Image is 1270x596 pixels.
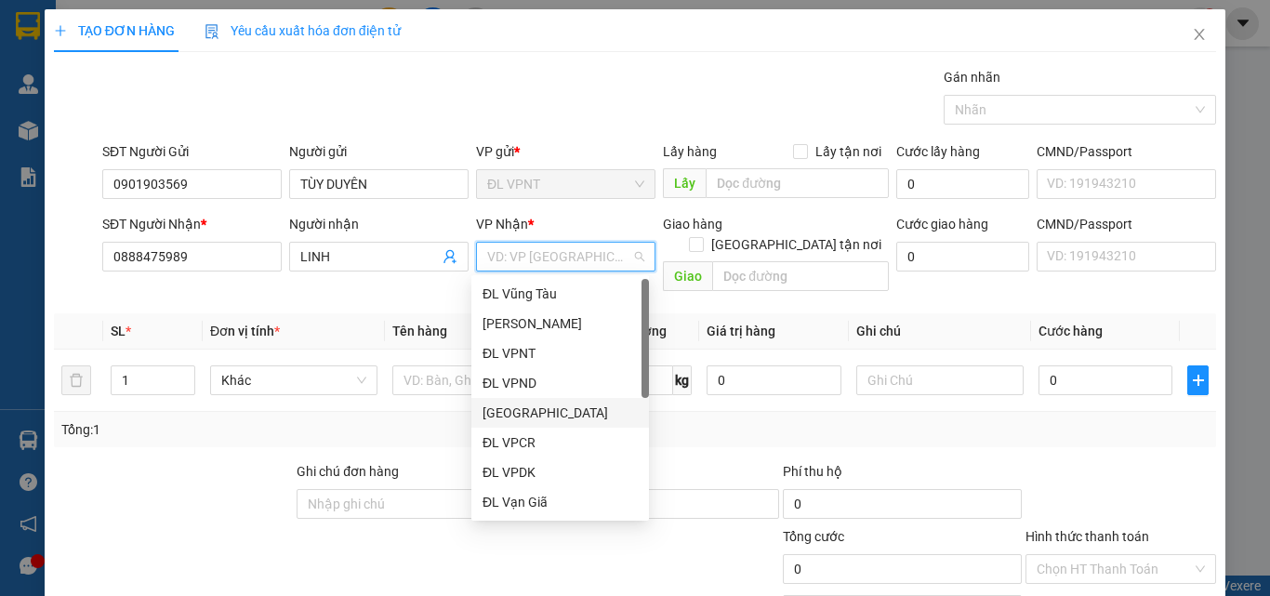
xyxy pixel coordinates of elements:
div: ĐL VPDK [483,462,638,483]
img: icon [205,24,219,39]
div: Tổng: 1 [61,419,492,440]
span: TẠO ĐƠN HÀNG [54,23,175,38]
span: Giao hàng [663,217,722,232]
span: Khác [221,366,366,394]
button: plus [1187,365,1209,395]
span: user-add [443,249,457,264]
div: ĐL VPCR [471,428,649,457]
div: ĐL Vũng Tàu [471,279,649,309]
span: Giao [663,261,712,291]
span: Đơn vị tính [210,324,280,338]
label: Hình thức thanh toán [1025,529,1149,544]
input: Cước lấy hàng [896,169,1029,199]
div: SĐT Người Gửi [102,141,282,162]
label: Cước lấy hàng [896,144,980,159]
div: ĐL VPND [483,373,638,393]
th: Ghi chú [849,313,1031,350]
span: SL [111,324,126,338]
div: ĐL VPNT [483,343,638,364]
div: Người nhận [289,214,469,234]
label: Cước giao hàng [896,217,988,232]
div: ĐL Vạn Giã [483,492,638,512]
input: Dọc đường [712,261,889,291]
div: VP gửi [476,141,655,162]
span: Cước hàng [1038,324,1103,338]
input: VD: Bàn, Ghế [392,365,560,395]
div: CMND/Passport [1037,214,1216,234]
div: ĐL VPDK [471,457,649,487]
span: plus [1188,373,1208,388]
span: Lấy hàng [663,144,717,159]
div: ĐL Vũng Tàu [483,284,638,304]
div: ĐL DUY [471,309,649,338]
div: ĐL VPCR [483,432,638,453]
input: Dọc đường [706,168,889,198]
div: [PERSON_NAME] [483,313,638,334]
button: delete [61,365,91,395]
button: Close [1173,9,1225,61]
span: Lấy [663,168,706,198]
div: Phí thu hộ [783,461,1022,489]
input: 0 [707,365,840,395]
span: Tổng cước [783,529,844,544]
div: Người gửi [289,141,469,162]
input: Ghi Chú [856,365,1024,395]
input: Ghi chú đơn hàng [297,489,536,519]
div: [GEOGRAPHIC_DATA] [483,403,638,423]
span: kg [673,365,692,395]
span: Giá trị hàng [707,324,775,338]
div: SĐT Người Nhận [102,214,282,234]
div: CMND/Passport [1037,141,1216,162]
span: plus [54,24,67,37]
div: ĐL VPNT [471,338,649,368]
label: Ghi chú đơn hàng [297,464,399,479]
div: ĐL VPND [471,368,649,398]
div: ĐL Vạn Giã [471,487,649,517]
span: ĐL VPNT [487,170,644,198]
span: [GEOGRAPHIC_DATA] tận nơi [704,234,889,255]
input: Cước giao hàng [896,242,1029,272]
label: Gán nhãn [944,70,1000,85]
span: Tên hàng [392,324,447,338]
div: ĐL Quận 1 [471,398,649,428]
span: close [1192,27,1207,42]
span: Yêu cầu xuất hóa đơn điện tử [205,23,401,38]
span: Lấy tận nơi [808,141,889,162]
span: VP Nhận [476,217,528,232]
